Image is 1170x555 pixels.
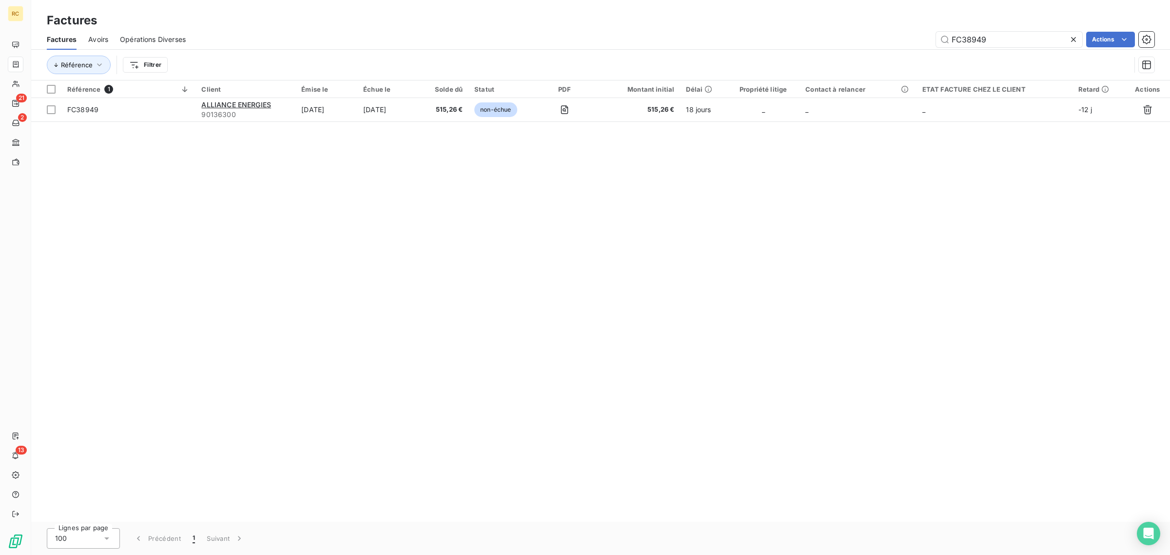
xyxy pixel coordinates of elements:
[680,98,727,121] td: 18 jours
[201,110,290,119] span: 90136300
[47,35,77,44] span: Factures
[201,528,250,549] button: Suivant
[1131,85,1164,93] div: Actions
[600,105,674,115] span: 515,26 €
[18,113,27,122] span: 2
[1078,85,1119,93] div: Retard
[357,98,420,121] td: [DATE]
[686,85,721,93] div: Délai
[295,98,357,121] td: [DATE]
[47,56,111,74] button: Référence
[1086,32,1135,47] button: Actions
[805,85,910,93] div: Contact à relancer
[8,6,23,21] div: RC
[123,57,168,73] button: Filtrer
[61,61,93,69] span: Référence
[426,105,463,115] span: 515,26 €
[922,105,925,114] span: _
[805,105,808,114] span: _
[1137,522,1160,545] div: Open Intercom Messenger
[762,105,765,114] span: _
[8,534,23,549] img: Logo LeanPay
[67,85,100,93] span: Référence
[363,85,414,93] div: Échue le
[426,85,463,93] div: Solde dû
[47,12,97,29] h3: Factures
[936,32,1082,47] input: Rechercher
[55,534,67,543] span: 100
[16,94,27,102] span: 21
[474,85,529,93] div: Statut
[301,85,351,93] div: Émise le
[104,85,113,94] span: 1
[128,528,187,549] button: Précédent
[16,446,27,455] span: 13
[193,534,195,543] span: 1
[88,35,108,44] span: Avoirs
[922,85,1067,93] div: ETAT FACTURE CHEZ LE CLIENT
[600,85,674,93] div: Montant initial
[1078,105,1092,114] span: -12 j
[541,85,588,93] div: PDF
[187,528,201,549] button: 1
[733,85,794,93] div: Propriété litige
[201,85,290,93] div: Client
[120,35,186,44] span: Opérations Diverses
[67,105,98,114] span: FC38949
[201,100,271,109] span: ALLIANCE ENERGIES
[474,102,517,117] span: non-échue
